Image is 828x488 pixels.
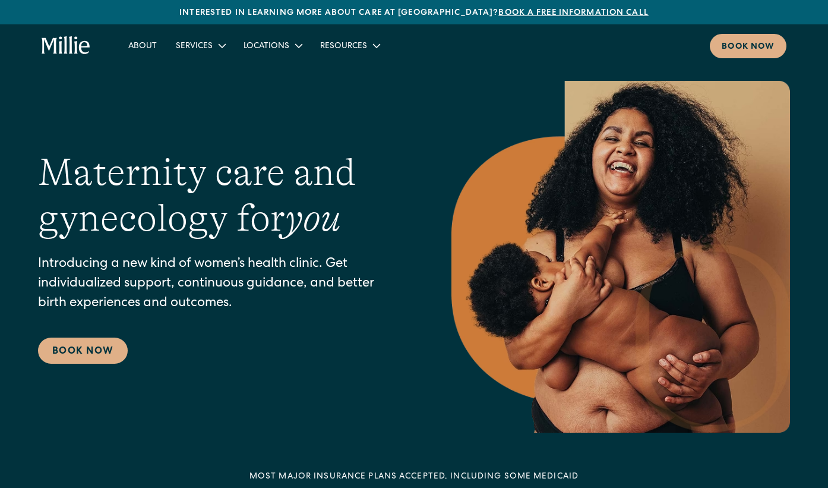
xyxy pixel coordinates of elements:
[710,34,786,58] a: Book now
[451,81,790,433] img: Smiling mother with her baby in arms, celebrating body positivity and the nurturing bond of postp...
[38,150,404,241] h1: Maternity care and gynecology for
[498,9,648,17] a: Book a free information call
[320,40,367,53] div: Resources
[176,40,213,53] div: Services
[244,40,289,53] div: Locations
[234,36,311,55] div: Locations
[311,36,388,55] div: Resources
[166,36,234,55] div: Services
[38,255,404,314] p: Introducing a new kind of women’s health clinic. Get individualized support, continuous guidance,...
[249,471,579,483] div: MOST MAJOR INSURANCE PLANS ACCEPTED, INCLUDING some MEDICAID
[285,197,341,240] em: you
[42,36,90,55] a: home
[722,41,775,53] div: Book now
[119,36,166,55] a: About
[38,338,128,364] a: Book Now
